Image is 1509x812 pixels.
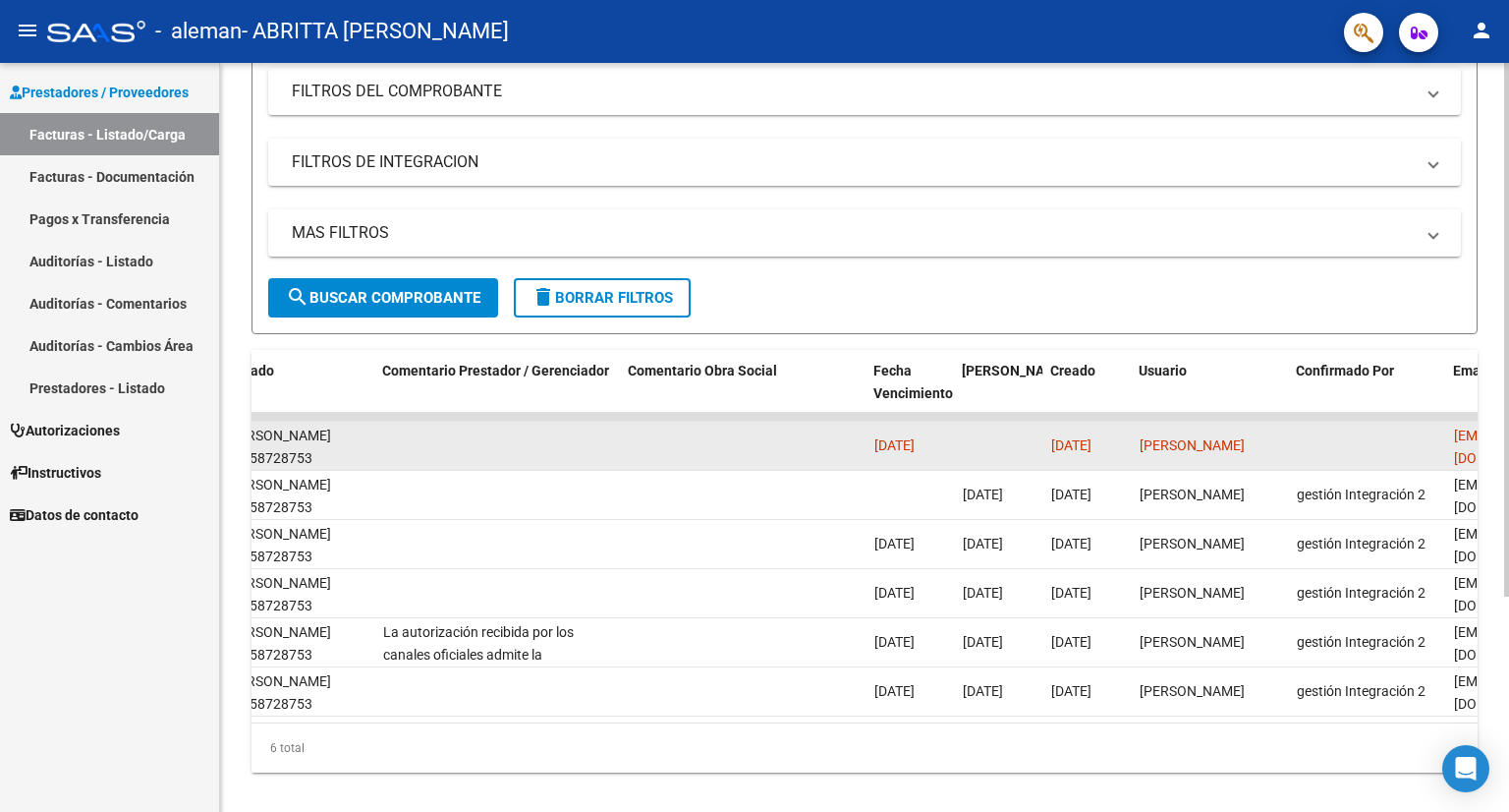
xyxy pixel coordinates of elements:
[242,10,509,53] span: - ABRITTA [PERSON_NAME]
[1140,585,1245,601] span: [PERSON_NAME]
[1051,634,1091,650] span: [DATE]
[251,724,1478,773] div: 6 total
[292,222,1414,244] mat-panel-title: MAS FILTROS
[963,487,1003,502] span: [DATE]
[620,350,866,436] datatable-header-cell: Comentario Obra Social
[1140,487,1245,502] span: [PERSON_NAME]
[226,425,367,470] div: [PERSON_NAME] 20558728753
[10,462,101,484] span: Instructivos
[1050,363,1095,378] span: Creado
[292,81,1414,102] mat-panel-title: FILTROS DEL COMPROBANTE
[1140,634,1245,650] span: [PERSON_NAME]
[531,285,555,309] mat-icon: delete
[1297,683,1425,699] span: gestión Integración 2
[1051,437,1091,453] span: [DATE]
[1453,363,1488,378] span: Email
[963,585,1003,601] span: [DATE]
[962,363,1068,378] span: [PERSON_NAME]
[1297,634,1425,650] span: gestión Integración 2
[1288,350,1445,436] datatable-header-cell: Confirmado Por
[10,82,189,103] span: Prestadores / Proveedores
[531,289,673,307] span: Borrar Filtros
[874,683,915,699] span: [DATE]
[1442,745,1489,792] div: Open Intercom Messenger
[514,278,691,318] button: Borrar Filtros
[382,363,609,378] span: Comentario Prestador / Gerenciador
[10,504,139,526] span: Datos de contacto
[1139,363,1187,378] span: Usuario
[1297,536,1425,551] span: gestión Integración 2
[226,621,367,667] div: [PERSON_NAME] 20558728753
[874,437,915,453] span: [DATE]
[963,634,1003,650] span: [DATE]
[874,585,915,601] span: [DATE]
[286,289,480,307] span: Buscar Comprobante
[1297,585,1425,601] span: gestión Integración 2
[1051,585,1091,601] span: [DATE]
[1051,487,1091,502] span: [DATE]
[16,19,39,42] mat-icon: menu
[226,474,367,519] div: [PERSON_NAME] 20558728753
[1140,683,1245,699] span: [PERSON_NAME]
[1140,437,1245,453] span: [PERSON_NAME]
[1140,536,1245,551] span: [PERSON_NAME]
[1131,350,1288,436] datatable-header-cell: Usuario
[292,151,1414,173] mat-panel-title: FILTROS DE INTEGRACION
[1297,487,1425,502] span: gestión Integración 2
[226,670,367,716] div: [PERSON_NAME] 20558728753
[286,285,309,309] mat-icon: search
[10,420,120,441] span: Autorizaciones
[954,350,1042,436] datatable-header-cell: Fecha Confimado
[1042,350,1131,436] datatable-header-cell: Creado
[374,350,620,436] datatable-header-cell: Comentario Prestador / Gerenciador
[155,10,242,53] span: - aleman
[873,363,953,401] span: Fecha Vencimiento
[1470,19,1493,42] mat-icon: person
[1051,536,1091,551] span: [DATE]
[874,536,915,551] span: [DATE]
[268,209,1461,257] mat-expansion-panel-header: MAS FILTROS
[874,634,915,650] span: [DATE]
[963,683,1003,699] span: [DATE]
[628,363,777,378] span: Comentario Obra Social
[963,536,1003,551] span: [DATE]
[268,278,498,318] button: Buscar Comprobante
[1051,683,1091,699] span: [DATE]
[268,139,1461,186] mat-expansion-panel-header: FILTROS DE INTEGRACION
[226,523,367,568] div: [PERSON_NAME] 20558728753
[226,572,367,617] div: [PERSON_NAME] 20558728753
[268,68,1461,115] mat-expansion-panel-header: FILTROS DEL COMPROBANTE
[217,350,374,436] datatable-header-cell: Afiliado
[866,350,954,436] datatable-header-cell: Fecha Vencimiento
[383,624,574,685] span: La autorización recibida por los canales oficiales admite la facturación con dependencia.
[1296,363,1394,378] span: Confirmado Por
[225,363,274,378] span: Afiliado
